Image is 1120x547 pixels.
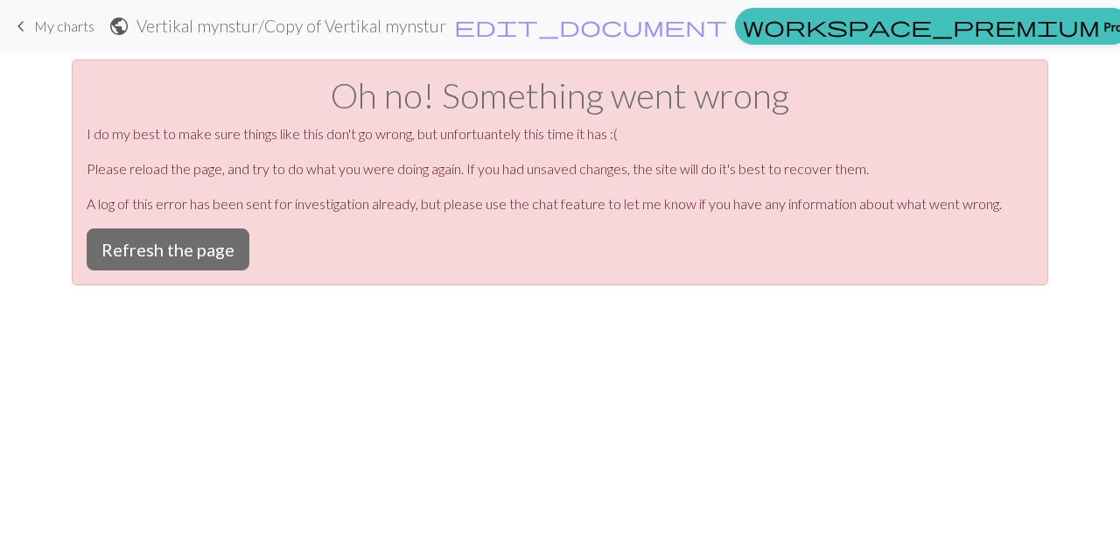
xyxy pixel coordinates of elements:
h2: Vertikal mynstur / Copy of Vertikal mynstur [136,16,446,36]
span: keyboard_arrow_left [10,14,31,39]
a: My charts [10,11,94,41]
span: edit_document [454,14,727,39]
span: workspace_premium [743,14,1100,39]
p: I do my best to make sure things like this don't go wrong, but unfortuantely this time it has :( [87,123,1033,144]
p: A log of this error has been sent for investigation already, but please use the chat feature to l... [87,193,1033,214]
span: public [108,14,129,39]
span: My charts [34,18,94,34]
p: Please reload the page, and try to do what you were doing again. If you had unsaved changes, the ... [87,158,1033,179]
h1: Oh no! Something went wrong [87,74,1033,116]
button: Refresh the page [87,228,249,270]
